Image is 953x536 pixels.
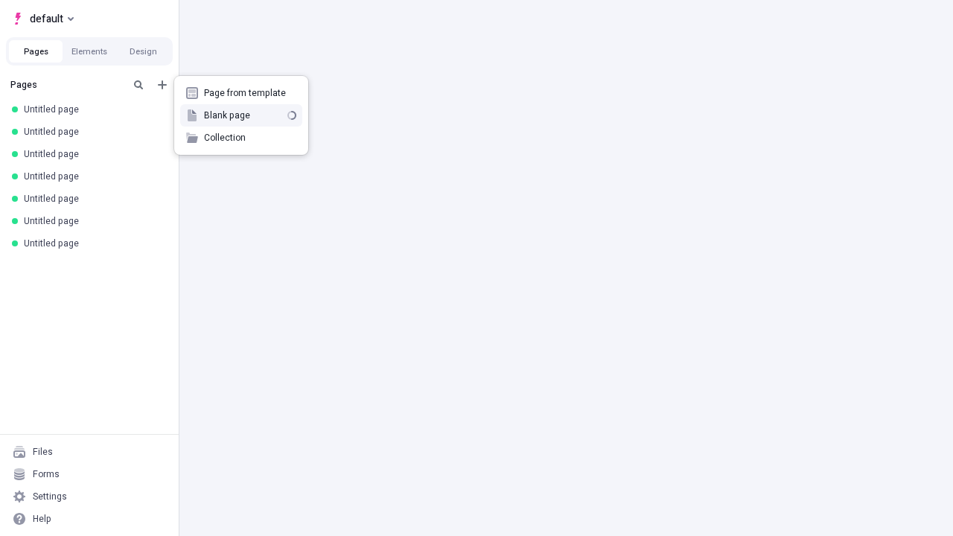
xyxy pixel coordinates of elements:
[33,446,53,458] div: Files
[174,76,308,155] div: Add new
[6,7,80,30] button: Select site
[204,109,281,121] span: Blank page
[24,170,161,182] div: Untitled page
[33,491,67,502] div: Settings
[24,215,161,227] div: Untitled page
[204,87,296,99] span: Page from template
[24,237,161,249] div: Untitled page
[10,79,124,91] div: Pages
[153,76,171,94] button: Add new
[24,103,161,115] div: Untitled page
[30,10,63,28] span: default
[24,148,161,160] div: Untitled page
[24,193,161,205] div: Untitled page
[116,40,170,63] button: Design
[33,513,51,525] div: Help
[9,40,63,63] button: Pages
[33,468,60,480] div: Forms
[63,40,116,63] button: Elements
[24,126,161,138] div: Untitled page
[204,132,296,144] span: Collection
